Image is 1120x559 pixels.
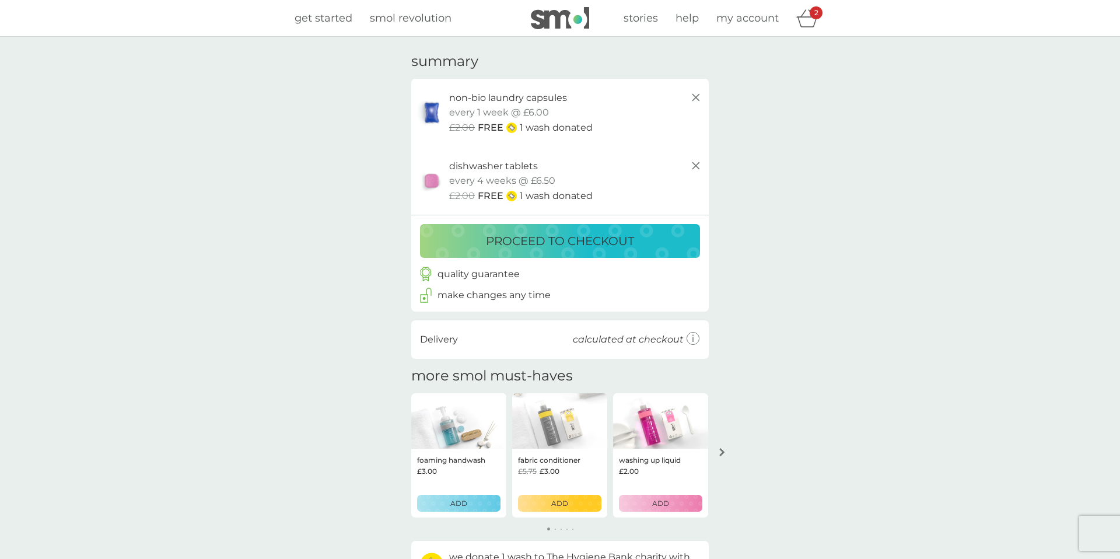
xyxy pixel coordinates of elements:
[573,332,684,347] p: calculated at checkout
[411,368,573,385] h2: more smol must-haves
[411,53,478,70] h3: summary
[420,332,458,347] p: Delivery
[449,188,475,204] span: £2.00
[417,495,501,512] button: ADD
[478,120,503,135] span: FREE
[295,12,352,25] span: get started
[437,267,520,282] p: quality guarantee
[716,12,779,25] span: my account
[449,120,475,135] span: £2.00
[796,6,825,30] div: basket
[518,466,537,477] span: £5.75
[518,455,580,466] p: fabric conditioner
[450,498,467,509] p: ADD
[478,188,503,204] span: FREE
[486,232,634,250] p: proceed to checkout
[675,12,699,25] span: help
[624,10,658,27] a: stories
[540,466,559,477] span: £3.00
[619,455,681,466] p: washing up liquid
[652,498,669,509] p: ADD
[619,466,639,477] span: £2.00
[551,498,568,509] p: ADD
[437,288,551,303] p: make changes any time
[449,173,555,188] p: every 4 weeks @ £6.50
[619,495,702,512] button: ADD
[417,466,437,477] span: £3.00
[417,455,485,466] p: foaming handwash
[675,10,699,27] a: help
[449,105,549,120] p: every 1 week @ £6.00
[295,10,352,27] a: get started
[370,10,452,27] a: smol revolution
[520,188,593,204] p: 1 wash donated
[449,90,567,106] p: non-bio laundry capsules
[520,120,593,135] p: 1 wash donated
[420,224,700,258] button: proceed to checkout
[449,159,538,174] p: dishwasher tablets
[716,10,779,27] a: my account
[370,12,452,25] span: smol revolution
[518,495,601,512] button: ADD
[531,7,589,29] img: smol
[624,12,658,25] span: stories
